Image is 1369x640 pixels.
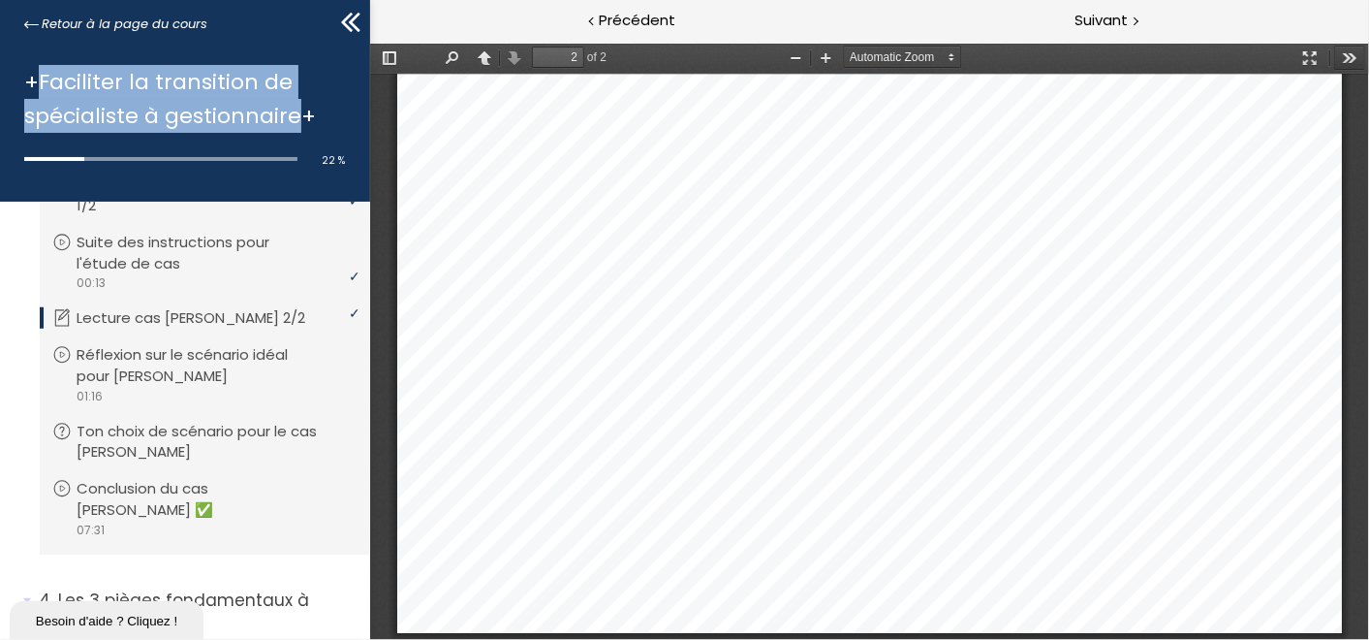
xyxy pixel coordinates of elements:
span: of 2 [214,4,243,25]
p: Lecture cas [PERSON_NAME] 2/2 [77,307,334,329]
span: Retour à la page du cours [42,14,207,35]
span: 4. [39,589,53,613]
p: Les 3 pièges fondamentaux à éviter [39,589,356,636]
p: Suite des instructions pour l'étude de cas [77,232,353,274]
span: 01:16 [76,388,103,405]
span: 00:13 [76,274,106,292]
span: Précédent [599,9,675,33]
span: Suivant [1075,9,1129,33]
p: Ton choix de scénario pour le cas [PERSON_NAME] [77,421,353,464]
p: Réflexion sur le scénario idéal pour [PERSON_NAME] [77,344,353,387]
p: Conclusion du cas [PERSON_NAME] ✅ [77,478,353,521]
select: Zoom [474,4,611,24]
span: 22 % [323,153,346,168]
span: 07:31 [76,522,105,539]
a: Retour à la page du cours [24,14,207,35]
h1: +Faciliter la transition de spécialiste à gestionnaire+ [24,65,336,133]
input: Page [162,4,214,25]
iframe: chat widget [10,597,207,640]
